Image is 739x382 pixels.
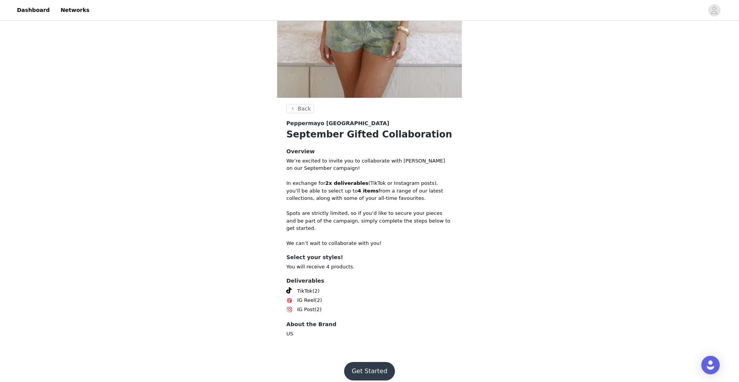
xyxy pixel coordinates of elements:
[286,127,453,141] h1: September Gifted Collaboration
[56,2,94,19] a: Networks
[286,104,314,113] button: Back
[286,179,453,202] p: In exchange for (TikTok or Instagram posts), you’ll be able to select up to from a range of our l...
[286,263,453,271] p: You will receive 4 products.
[325,180,368,186] strong: 2x deliverables
[358,188,378,194] strong: 4 items
[286,157,453,172] p: We’re excited to invite you to collaborate with [PERSON_NAME] on our September campaign!
[344,362,395,380] button: Get Started
[286,277,453,285] h4: Deliverables
[297,306,314,313] span: IG Post
[286,330,453,338] p: US
[314,306,321,313] span: (2)
[286,297,293,303] img: Instagram Reels Icon
[286,209,453,232] p: Spots are strictly limited, so if you’d like to secure your pieces and be part of the campaign, s...
[297,297,315,304] span: IG Reel
[701,356,720,374] div: Open Intercom Messenger
[315,297,322,304] span: (2)
[313,287,319,295] span: (2)
[286,253,453,261] h4: Select your styles!
[711,4,718,17] div: avatar
[12,2,54,19] a: Dashboard
[286,240,453,247] p: We can’t wait to collaborate with you!
[297,287,313,295] span: TikTok
[286,119,389,127] span: Peppermayo [GEOGRAPHIC_DATA]
[286,147,453,156] h4: Overview
[286,307,293,313] img: Instagram Icon
[286,320,453,328] h4: About the Brand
